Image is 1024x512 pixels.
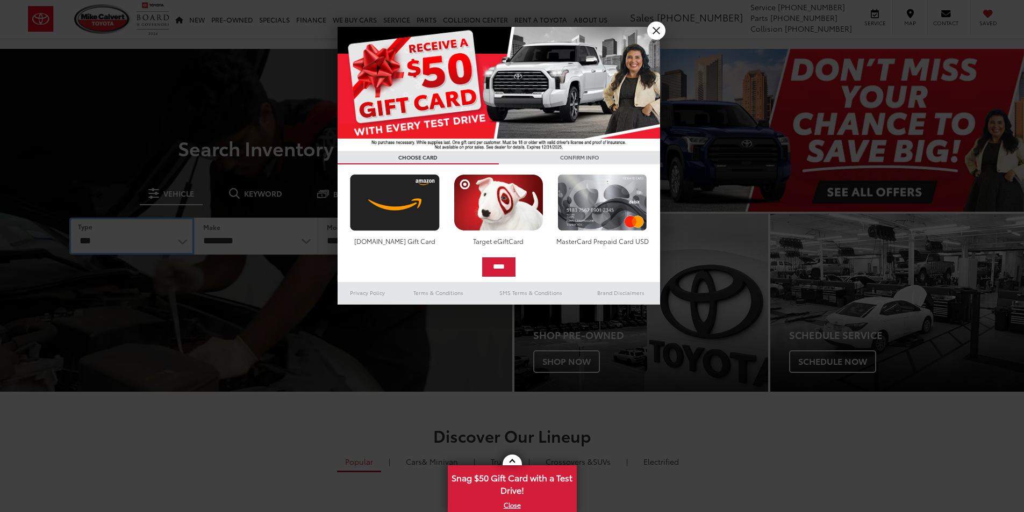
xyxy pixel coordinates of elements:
div: MasterCard Prepaid Card USD [555,236,650,246]
div: [DOMAIN_NAME] Gift Card [347,236,442,246]
div: Target eGiftCard [451,236,546,246]
img: amazoncard.png [347,174,442,231]
h3: CHOOSE CARD [338,151,499,164]
span: Snag $50 Gift Card with a Test Drive! [449,466,576,499]
a: Privacy Policy [338,286,398,299]
a: Brand Disclaimers [582,286,660,299]
img: targetcard.png [451,174,546,231]
a: Terms & Conditions [397,286,479,299]
img: 55838_top_625864.jpg [338,27,660,151]
h3: CONFIRM INFO [499,151,660,164]
img: mastercard.png [555,174,650,231]
a: SMS Terms & Conditions [480,286,582,299]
